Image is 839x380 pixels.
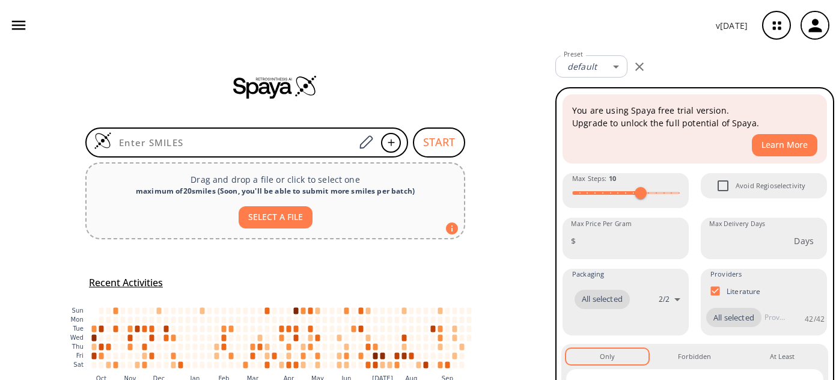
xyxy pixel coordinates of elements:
span: All selected [706,312,761,324]
button: Recent Activities [84,273,168,293]
span: Avoid Regioselectivity [710,173,736,198]
em: default [567,61,597,72]
input: Enter SMILES [112,136,355,149]
button: Only [566,349,648,364]
span: Packaging [572,269,604,280]
p: $ [571,234,576,247]
p: 2 / 2 [659,294,670,304]
span: Providers [710,269,742,280]
img: Logo Spaya [94,132,112,150]
text: Tue [72,325,84,332]
img: Spaya logo [233,75,317,99]
text: Sun [72,307,84,314]
span: Max Steps : [572,173,616,184]
div: Only [600,351,615,362]
p: Days [794,234,814,247]
text: Sat [73,361,84,368]
text: Mon [70,316,84,323]
button: START [413,127,465,158]
span: Avoid Regioselectivity [736,180,805,191]
label: Max Price Per Gram [571,219,632,228]
div: maximum of 20 smiles ( Soon, you'll be able to submit more smiles per batch ) [96,186,454,197]
input: Provider name [761,308,788,327]
text: Fri [76,352,84,359]
span: All selected [575,293,630,305]
p: Literature [727,286,761,296]
g: y-axis tick label [70,307,84,368]
div: At Least [770,351,795,362]
text: Thu [72,343,84,350]
label: Max Delivery Days [709,219,765,228]
p: Drag and drop a file or click to select one [96,173,454,186]
h5: Recent Activities [89,277,163,289]
text: Wed [70,334,84,341]
button: SELECT A FILE [239,206,313,228]
div: Forbidden [678,351,711,362]
g: cell [92,307,472,368]
p: 42 / 42 [805,314,825,324]
p: You are using Spaya free trial version. Upgrade to unlock the full potential of Spaya. [572,104,817,129]
button: Learn More [752,134,817,156]
button: At Least [741,349,823,364]
label: Preset [564,50,583,59]
strong: 10 [609,174,616,183]
p: v [DATE] [716,19,748,32]
button: Forbidden [653,349,736,364]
